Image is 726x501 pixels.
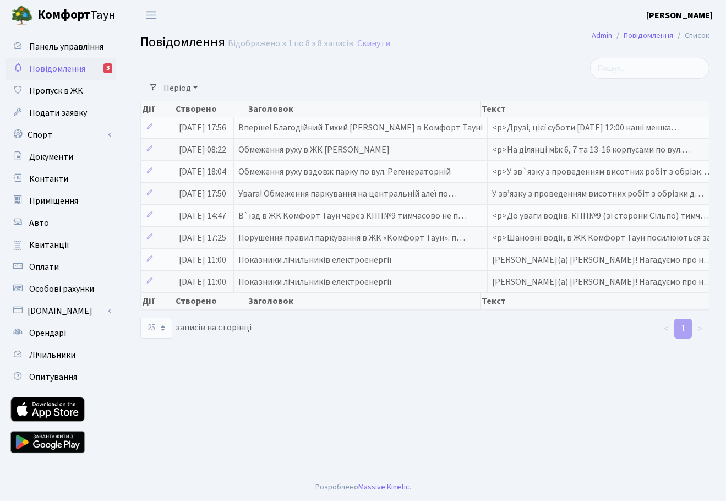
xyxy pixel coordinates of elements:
span: Таун [37,6,116,25]
span: [DATE] 18:04 [179,166,226,178]
select: записів на сторінці [140,318,172,339]
span: [DATE] 11:00 [179,276,226,288]
a: Пропуск в ЖК [6,80,116,102]
a: Документи [6,146,116,168]
div: Розроблено . [315,481,411,493]
span: Орендарі [29,327,66,339]
a: [PERSON_NAME] [646,9,713,22]
a: Admin [592,30,612,41]
a: Авто [6,212,116,234]
label: записів на сторінці [140,318,252,339]
a: Лічильники [6,344,116,366]
span: Контакти [29,173,68,185]
span: Подати заявку [29,107,87,119]
a: Приміщення [6,190,116,212]
th: Дії [141,101,174,117]
a: Скинути [357,39,390,49]
img: logo.png [11,4,33,26]
span: <p>Друзі, цієї суботи [DATE] 12:00 наші мешка… [492,122,680,134]
button: Переключити навігацію [138,6,165,24]
span: Порушення правил паркування в ЖК «Комфорт Таун»: п… [238,232,465,244]
span: [DATE] 08:22 [179,144,226,156]
b: [PERSON_NAME] [646,9,713,21]
span: [DATE] 17:25 [179,232,226,244]
input: Пошук... [590,58,709,79]
span: Оплати [29,261,59,273]
span: <p>У зв`язку з проведенням висотних робіт з обрізк… [492,166,709,178]
span: Пропуск в ЖК [29,85,83,97]
a: Повідомлення [624,30,673,41]
span: [DATE] 17:50 [179,188,226,200]
span: Приміщення [29,195,78,207]
a: Опитування [6,366,116,388]
span: <p>До уваги водіїв. КПП№9 (зі сторони Сільпо) тимч… [492,210,709,222]
th: Заголовок [247,101,481,117]
span: [DATE] 14:47 [179,210,226,222]
th: Текст [481,101,711,117]
span: Особові рахунки [29,283,94,295]
span: Вперше! Благодійний Тихий [PERSON_NAME] в Комфорт Тауні [238,122,483,134]
span: Увага! Обмеження паркування на центральній алеї по… [238,188,457,200]
span: Опитування [29,371,77,383]
a: Квитанції [6,234,116,256]
a: Період [159,79,202,97]
th: Створено [174,293,247,309]
a: Подати заявку [6,102,116,124]
a: Massive Kinetic [358,481,410,493]
span: <p>На ділянці між 6, 7 та 13-16 корпусами по вул.… [492,144,691,156]
span: [DATE] 11:00 [179,254,226,266]
span: Документи [29,151,73,163]
span: Показники лічильників електроенергії [238,276,392,288]
div: Відображено з 1 по 8 з 8 записів. [228,39,355,49]
span: Квитанції [29,239,69,251]
span: Повідомлення [29,63,85,75]
a: Панель управління [6,36,116,58]
span: [PERSON_NAME](а) [PERSON_NAME]! Нагадуємо про н… [492,254,712,266]
b: Комфорт [37,6,90,24]
div: 3 [103,63,112,73]
a: Орендарі [6,322,116,344]
span: Авто [29,217,49,229]
span: [PERSON_NAME](а) [PERSON_NAME]! Нагадуємо про н… [492,276,712,288]
span: Обмеження руху вздовж парку по вул. Регенераторній [238,166,451,178]
th: Текст [481,293,711,309]
a: 1 [674,319,692,339]
span: Повідомлення [140,32,225,52]
span: Показники лічильників електроенергії [238,254,392,266]
a: Спорт [6,124,116,146]
span: У звʼязку з проведенням висотних робіт з обрізки д… [492,188,703,200]
span: Лічильники [29,349,75,361]
span: <p>Шановні водії, в ЖК Комфорт Таун посилюються за… [492,232,720,244]
li: Список [673,30,709,42]
a: Повідомлення3 [6,58,116,80]
span: В`їзд в ЖК Комфорт Таун через КПП№9 тимчасово не п… [238,210,467,222]
span: [DATE] 17:56 [179,122,226,134]
span: Панель управління [29,41,103,53]
th: Заголовок [247,293,481,309]
a: Особові рахунки [6,278,116,300]
a: [DOMAIN_NAME] [6,300,116,322]
a: Контакти [6,168,116,190]
nav: breadcrumb [575,24,726,47]
span: Обмеження руху в ЖК [PERSON_NAME] [238,144,390,156]
th: Створено [174,101,247,117]
a: Оплати [6,256,116,278]
th: Дії [141,293,174,309]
